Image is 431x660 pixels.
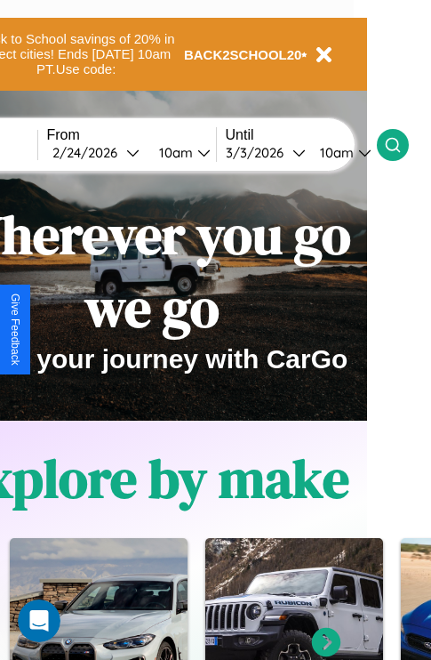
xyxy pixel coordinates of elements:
button: 10am [306,143,377,162]
label: Until [226,127,377,143]
b: BACK2SCHOOL20 [184,47,302,62]
div: Give Feedback [9,294,21,366]
button: 2/24/2026 [47,143,145,162]
div: 10am [311,144,358,161]
button: 10am [145,143,216,162]
label: From [47,127,216,143]
div: 3 / 3 / 2026 [226,144,292,161]
iframe: Intercom live chat [18,600,60,642]
div: 2 / 24 / 2026 [52,144,126,161]
div: 10am [150,144,197,161]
